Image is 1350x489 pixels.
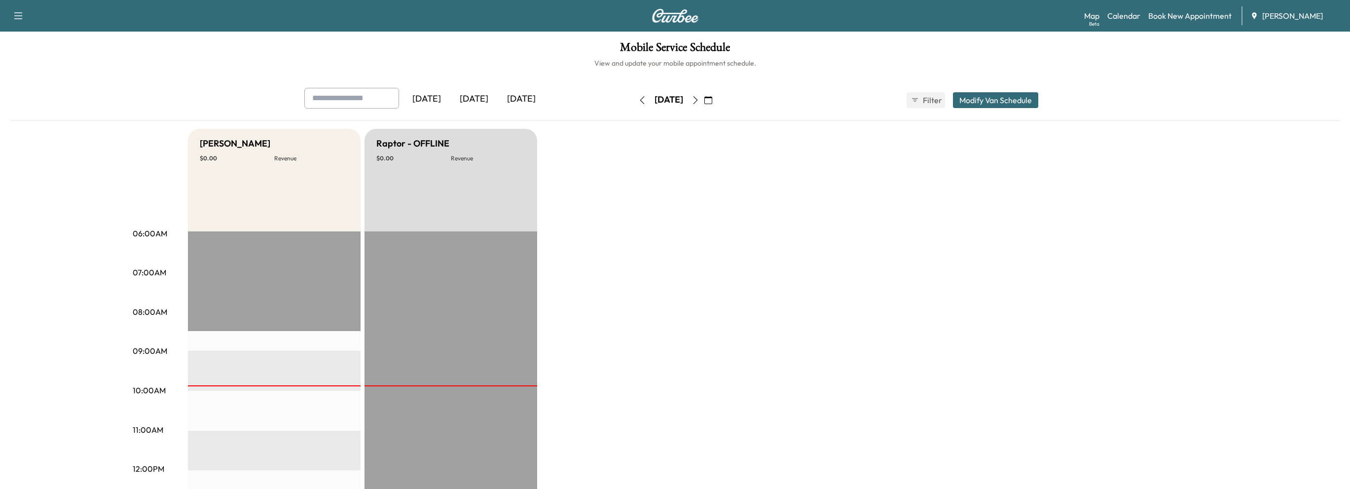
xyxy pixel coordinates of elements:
[450,88,498,111] div: [DATE]
[10,41,1340,58] h1: Mobile Service Schedule
[403,88,450,111] div: [DATE]
[376,154,451,162] p: $ 0.00
[133,306,167,318] p: 08:00AM
[133,424,163,436] p: 11:00AM
[953,92,1038,108] button: Modify Van Schedule
[10,58,1340,68] h6: View and update your mobile appointment schedule.
[1148,10,1232,22] a: Book New Appointment
[133,227,167,239] p: 06:00AM
[1084,10,1099,22] a: MapBeta
[907,92,945,108] button: Filter
[133,384,166,396] p: 10:00AM
[498,88,545,111] div: [DATE]
[923,94,941,106] span: Filter
[655,94,683,106] div: [DATE]
[133,266,166,278] p: 07:00AM
[200,154,274,162] p: $ 0.00
[133,345,167,357] p: 09:00AM
[133,463,164,475] p: 12:00PM
[1262,10,1323,22] span: [PERSON_NAME]
[1089,20,1099,28] div: Beta
[200,137,270,150] h5: [PERSON_NAME]
[376,137,449,150] h5: Raptor - OFFLINE
[451,154,525,162] p: Revenue
[652,9,699,23] img: Curbee Logo
[274,154,349,162] p: Revenue
[1107,10,1140,22] a: Calendar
